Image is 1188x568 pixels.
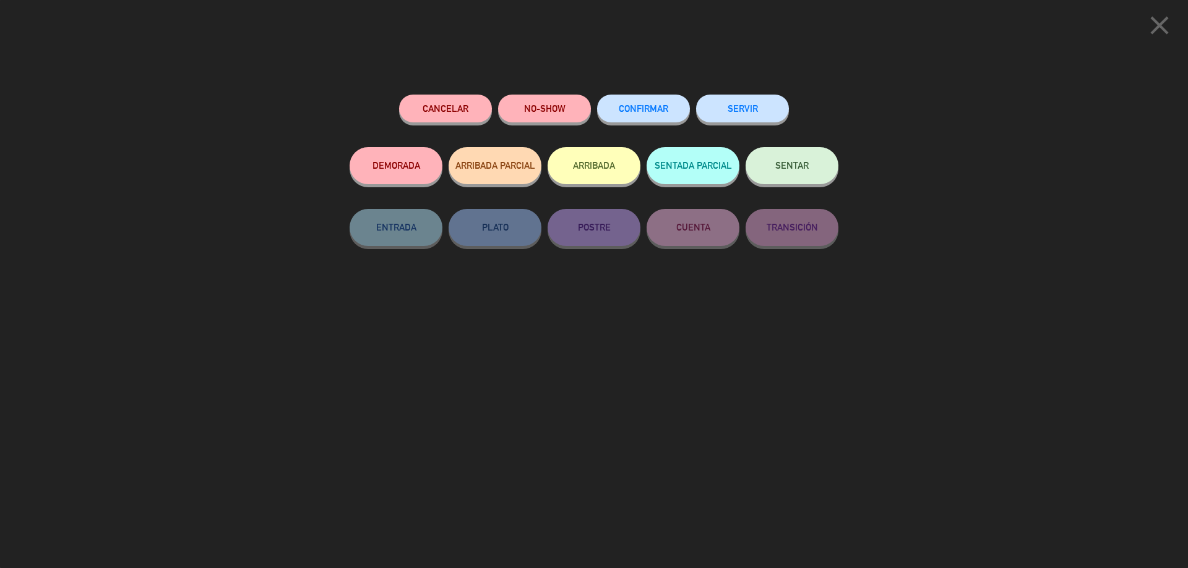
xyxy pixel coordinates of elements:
[1144,10,1175,41] i: close
[647,147,739,184] button: SENTADA PARCIAL
[498,95,591,122] button: NO-SHOW
[1140,9,1179,46] button: close
[449,209,541,246] button: PLATO
[647,209,739,246] button: CUENTA
[775,160,809,171] span: SENTAR
[597,95,690,122] button: CONFIRMAR
[746,209,838,246] button: TRANSICIÓN
[548,209,640,246] button: POSTRE
[455,160,535,171] span: ARRIBADA PARCIAL
[449,147,541,184] button: ARRIBADA PARCIAL
[548,147,640,184] button: ARRIBADA
[399,95,492,122] button: Cancelar
[350,147,442,184] button: DEMORADA
[619,103,668,114] span: CONFIRMAR
[746,147,838,184] button: SENTAR
[696,95,789,122] button: SERVIR
[350,209,442,246] button: ENTRADA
